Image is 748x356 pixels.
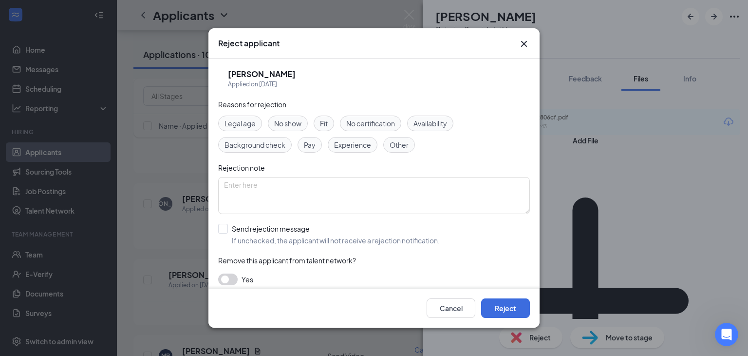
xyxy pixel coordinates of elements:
h3: Reject applicant [218,38,280,49]
h5: [PERSON_NAME] [228,69,296,79]
iframe: Intercom live chat [715,323,738,346]
span: No show [274,118,301,129]
span: Reasons for rejection [218,100,286,109]
span: Legal age [224,118,256,129]
span: Other [390,139,409,150]
svg: Cross [518,38,530,50]
span: Yes [242,274,253,285]
span: Background check [224,139,285,150]
button: Cancel [427,298,475,318]
button: Reject [481,298,530,318]
span: Rejection note [218,163,265,172]
span: Pay [304,139,316,150]
button: Close [518,38,530,50]
span: No certification [346,118,395,129]
span: Fit [320,118,328,129]
span: Remove this applicant from talent network? [218,256,356,265]
span: Availability [413,118,447,129]
span: Experience [334,139,371,150]
div: Applied on [DATE] [228,79,296,89]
